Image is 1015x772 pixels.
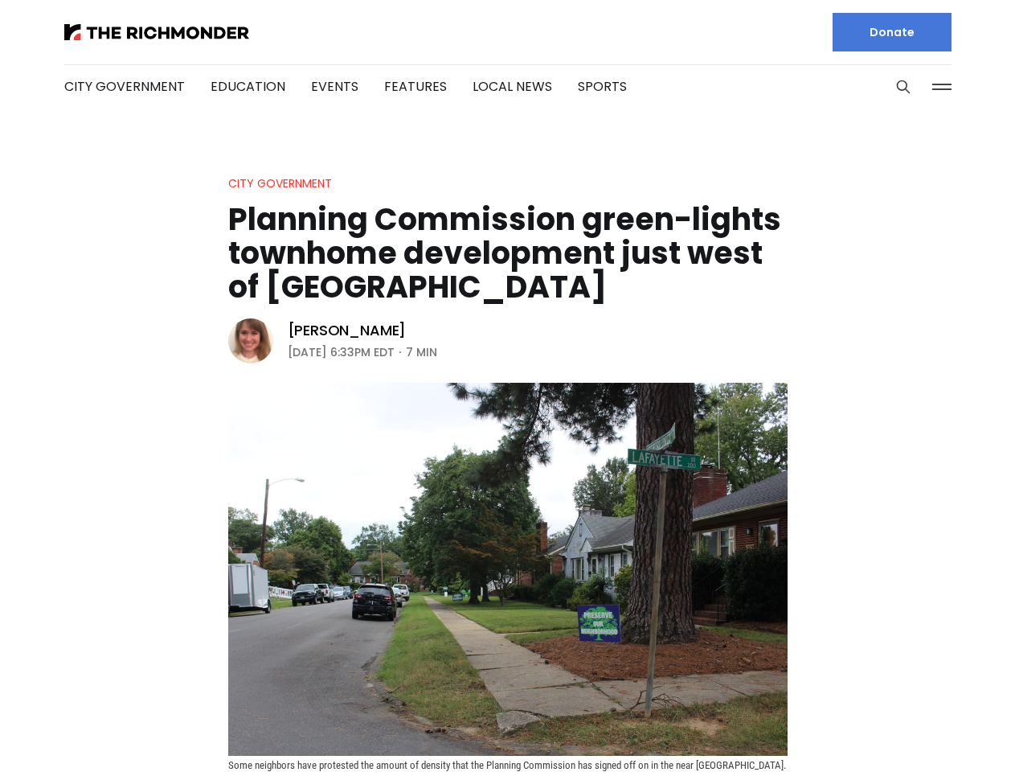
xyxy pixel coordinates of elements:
img: Sarah Vogelsong [228,318,273,363]
a: City Government [64,77,185,96]
img: Planning Commission green-lights townhome development just west of Carytown [228,383,788,756]
a: Events [311,77,358,96]
a: Features [384,77,447,96]
a: City Government [228,175,332,191]
a: Donate [833,13,952,51]
a: Local News [473,77,552,96]
h1: Planning Commission green-lights townhome development just west of [GEOGRAPHIC_DATA] [228,203,788,304]
button: Search this site [891,75,915,99]
a: Sports [578,77,627,96]
img: The Richmonder [64,24,249,40]
a: [PERSON_NAME] [288,321,407,340]
a: Education [211,77,285,96]
time: [DATE] 6:33PM EDT [288,343,395,362]
span: 7 min [406,343,437,362]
